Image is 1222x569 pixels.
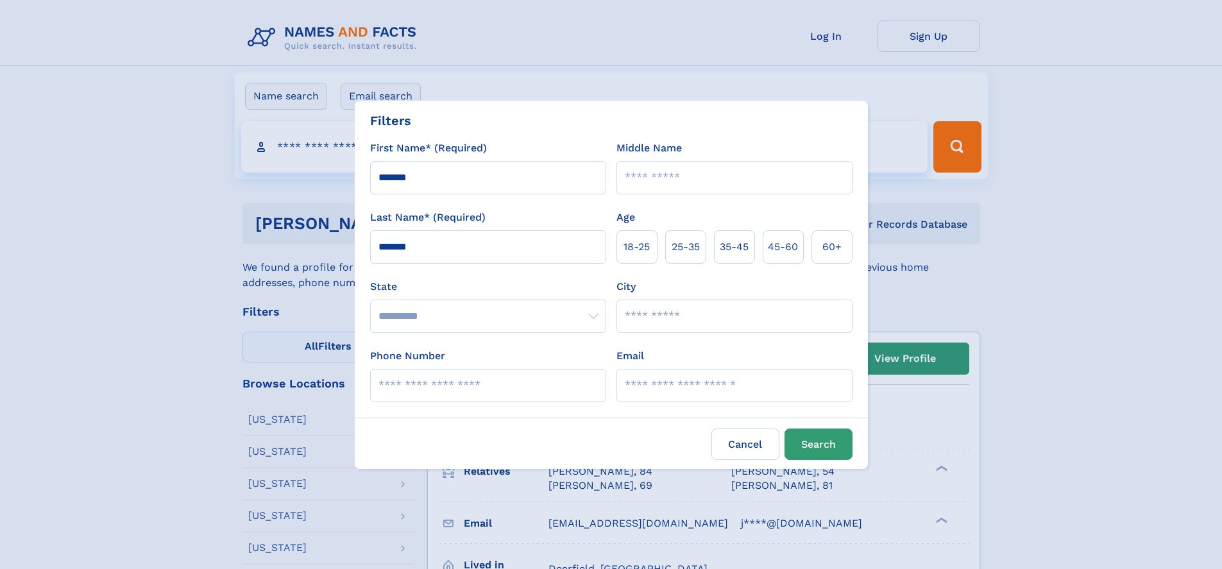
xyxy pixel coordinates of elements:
[672,239,700,255] span: 25‑35
[616,348,644,364] label: Email
[711,429,779,460] label: Cancel
[370,279,606,294] label: State
[370,140,487,156] label: First Name* (Required)
[370,111,411,130] div: Filters
[822,239,842,255] span: 60+
[624,239,650,255] span: 18‑25
[370,210,486,225] label: Last Name* (Required)
[616,279,636,294] label: City
[616,140,682,156] label: Middle Name
[616,210,635,225] label: Age
[785,429,853,460] button: Search
[768,239,798,255] span: 45‑60
[720,239,749,255] span: 35‑45
[370,348,445,364] label: Phone Number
